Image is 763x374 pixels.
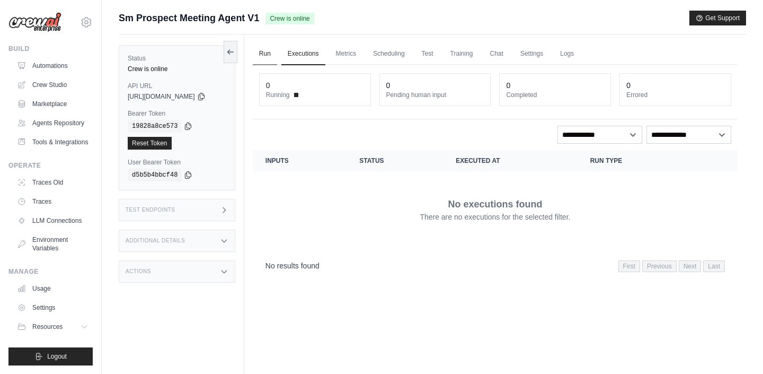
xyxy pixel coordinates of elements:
div: Build [8,45,93,53]
th: Executed at [443,150,577,171]
span: Sm Prospect Meeting Agent V1 [119,11,259,25]
a: Chat [484,43,510,65]
div: 0 [386,80,391,91]
p: No results found [265,260,320,271]
a: Logs [554,43,580,65]
a: Traces Old [13,174,93,191]
dt: Pending human input [386,91,484,99]
span: Previous [642,260,677,272]
button: Resources [13,318,93,335]
a: Run [253,43,277,65]
a: LLM Connections [13,212,93,229]
th: Status [347,150,443,171]
span: Running [266,91,290,99]
code: d5b5b4bbcf48 [128,169,182,181]
div: 0 [506,80,510,91]
p: There are no executions for the selected filter. [420,212,570,222]
p: No executions found [448,197,542,212]
dt: Errored [626,91,724,99]
div: Manage [8,267,93,276]
span: Crew is online [265,13,314,24]
code: 19828a8ce573 [128,120,182,133]
a: Marketplace [13,95,93,112]
a: Test [415,43,440,65]
div: 0 [266,80,270,91]
a: Settings [13,299,93,316]
dt: Completed [506,91,604,99]
button: Logout [8,347,93,366]
a: Settings [514,43,549,65]
span: [URL][DOMAIN_NAME] [128,92,195,101]
a: Reset Token [128,137,172,150]
h3: Additional Details [126,238,185,244]
a: Tools & Integrations [13,134,93,151]
a: Scheduling [367,43,411,65]
a: Training [444,43,480,65]
h3: Actions [126,268,151,275]
span: First [618,260,640,272]
span: Next [679,260,702,272]
nav: Pagination [253,252,738,279]
th: Inputs [253,150,347,171]
a: Metrics [330,43,363,65]
th: Run Type [578,150,689,171]
section: Crew executions table [253,150,738,279]
label: User Bearer Token [128,158,226,167]
a: Agents Repository [13,115,93,132]
label: Bearer Token [128,109,226,118]
a: Usage [13,280,93,297]
a: Automations [13,57,93,74]
button: Get Support [689,11,746,25]
div: Operate [8,161,93,170]
a: Environment Variables [13,231,93,257]
img: Logo [8,12,61,32]
span: Logout [47,352,67,361]
label: Status [128,54,226,63]
div: Crew is online [128,65,226,73]
a: Crew Studio [13,76,93,93]
a: Executions [281,43,325,65]
h3: Test Endpoints [126,207,175,213]
a: Traces [13,193,93,210]
label: API URL [128,82,226,90]
nav: Pagination [618,260,725,272]
div: 0 [626,80,631,91]
span: Last [703,260,725,272]
span: Resources [32,323,63,331]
